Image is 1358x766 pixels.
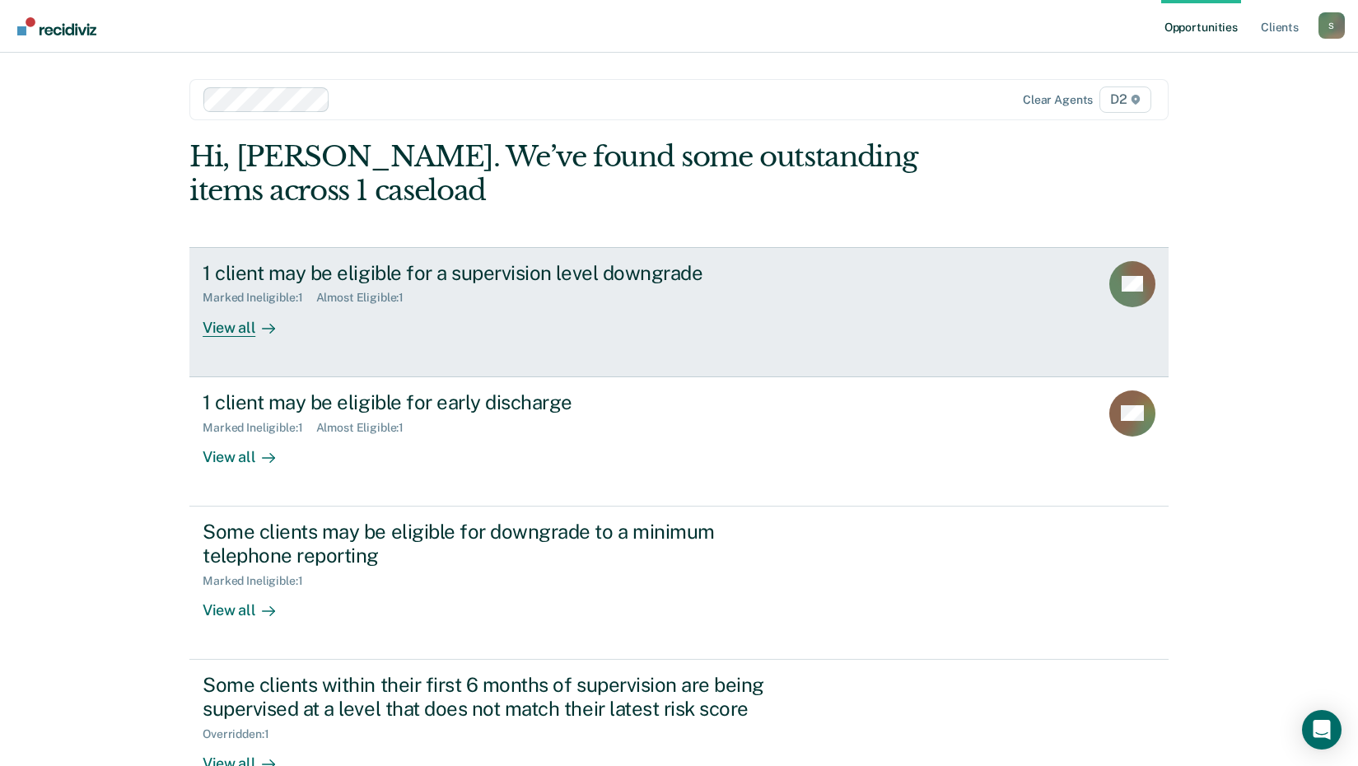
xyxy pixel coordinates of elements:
[203,390,781,414] div: 1 client may be eligible for early discharge
[189,140,973,208] div: Hi, [PERSON_NAME]. We’ve found some outstanding items across 1 caseload
[316,291,418,305] div: Almost Eligible : 1
[203,291,315,305] div: Marked Ineligible : 1
[189,377,1169,507] a: 1 client may be eligible for early dischargeMarked Ineligible:1Almost Eligible:1View all
[203,520,781,567] div: Some clients may be eligible for downgrade to a minimum telephone reporting
[17,17,96,35] img: Recidiviz
[1302,710,1342,750] div: Open Intercom Messenger
[1099,86,1151,113] span: D2
[189,247,1169,377] a: 1 client may be eligible for a supervision level downgradeMarked Ineligible:1Almost Eligible:1Vie...
[203,574,315,588] div: Marked Ineligible : 1
[203,421,315,435] div: Marked Ineligible : 1
[1023,93,1093,107] div: Clear agents
[203,727,282,741] div: Overridden : 1
[203,673,781,721] div: Some clients within their first 6 months of supervision are being supervised at a level that does...
[203,305,295,337] div: View all
[203,434,295,466] div: View all
[1318,12,1345,39] div: S
[189,507,1169,660] a: Some clients may be eligible for downgrade to a minimum telephone reportingMarked Ineligible:1Vie...
[203,261,781,285] div: 1 client may be eligible for a supervision level downgrade
[203,587,295,619] div: View all
[1318,12,1345,39] button: Profile dropdown button
[316,421,418,435] div: Almost Eligible : 1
